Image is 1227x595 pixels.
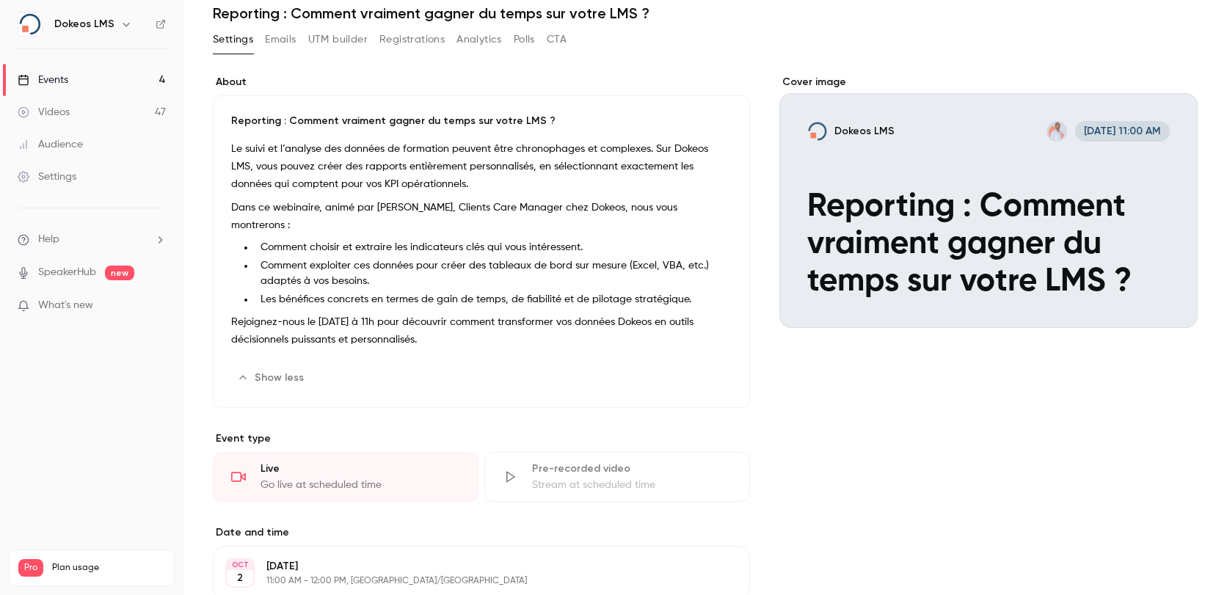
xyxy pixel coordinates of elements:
[213,28,253,51] button: Settings
[514,28,535,51] button: Polls
[379,28,445,51] button: Registrations
[266,575,672,587] p: 11:00 AM - 12:00 PM, [GEOGRAPHIC_DATA]/[GEOGRAPHIC_DATA]
[213,4,1198,22] h1: Reporting : Comment vraiment gagner du temps sur votre LMS ?
[213,431,750,446] p: Event type
[231,199,732,234] p: Dans ce webinaire, animé par [PERSON_NAME], Clients Care Manager chez Dokeos, nous vous montrerons :
[18,12,42,36] img: Dokeos LMS
[38,232,59,247] span: Help
[231,366,313,390] button: Show less
[18,559,43,577] span: Pro
[255,292,732,307] li: Les bénéfices concrets en termes de gain de temps, de fiabilité et de pilotage stratégique.
[213,75,750,90] label: About
[779,75,1198,328] section: Cover image
[532,478,732,492] div: Stream at scheduled time
[18,73,68,87] div: Events
[261,478,460,492] div: Go live at scheduled time
[231,313,732,348] p: Rejoignez-nous le [DATE] à 11h pour découvrir comment transformer vos données Dokeos en outils dé...
[18,105,70,120] div: Videos
[213,452,478,502] div: LiveGo live at scheduled time
[18,232,166,247] li: help-dropdown-opener
[38,265,96,280] a: SpeakerHub
[255,240,732,255] li: Comment choisir et extraire les indicateurs clés qui vous intéressent.
[148,299,166,313] iframe: Noticeable Trigger
[255,258,732,289] li: Comment exploiter ces données pour créer des tableaux de bord sur mesure (Excel, VBA, etc.) adapt...
[265,28,296,51] button: Emails
[105,266,134,280] span: new
[532,461,732,476] div: Pre-recorded video
[456,28,502,51] button: Analytics
[18,169,76,184] div: Settings
[52,562,165,574] span: Plan usage
[237,571,243,585] p: 2
[266,559,672,574] p: [DATE]
[213,525,750,540] label: Date and time
[308,28,368,51] button: UTM builder
[18,137,83,152] div: Audience
[484,452,750,502] div: Pre-recorded videoStream at scheduled time
[261,461,460,476] div: Live
[54,17,114,32] h6: Dokeos LMS
[227,560,253,570] div: OCT
[231,140,732,193] p: Le suivi et l’analyse des données de formation peuvent être chronophages et complexes. Sur Dokeos...
[547,28,567,51] button: CTA
[779,75,1198,90] label: Cover image
[231,114,732,128] p: Reporting : Comment vraiment gagner du temps sur votre LMS ?
[38,298,93,313] span: What's new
